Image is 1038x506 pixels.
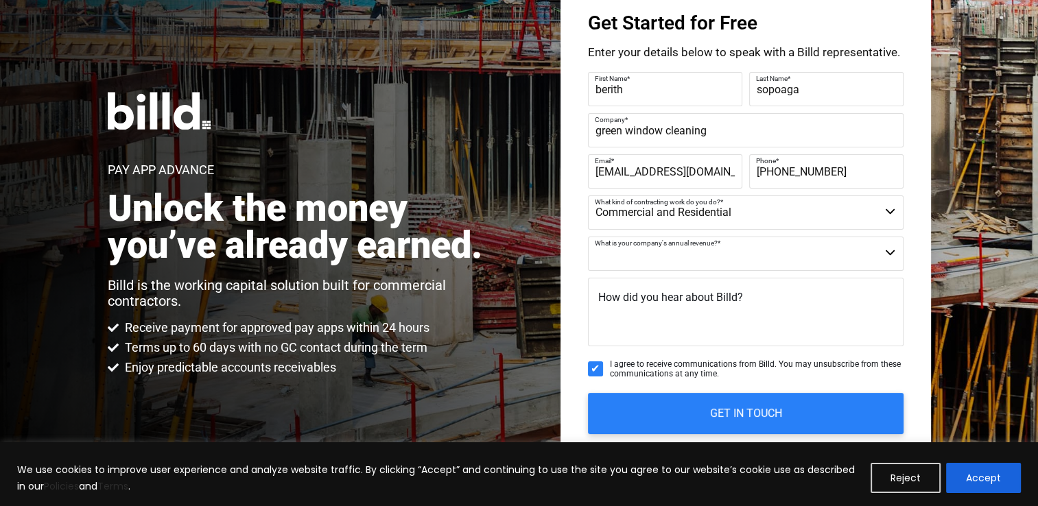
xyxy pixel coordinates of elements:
span: I agree to receive communications from Billd. You may unsubscribe from these communications at an... [610,359,904,379]
h1: Pay App Advance [108,164,214,176]
p: We use cookies to improve user experience and analyze website traffic. By clicking “Accept” and c... [17,461,860,494]
span: Receive payment for approved pay apps within 24 hours [121,320,429,336]
p: Billd is the working capital solution built for commercial contractors. [108,278,497,309]
span: Terms up to 60 days with no GC contact during the term [121,339,427,356]
a: Policies [44,479,79,493]
span: First Name [595,75,627,82]
button: Reject [871,463,941,493]
input: GET IN TOUCH [588,393,904,434]
span: Phone [756,157,776,165]
input: I agree to receive communications from Billd. You may unsubscribe from these communications at an... [588,361,603,376]
h2: Unlock the money you’ve already earned. [108,190,497,264]
span: How did you hear about Billd? [598,291,743,304]
a: Terms [97,479,128,493]
button: Accept [946,463,1021,493]
span: Last Name [756,75,788,82]
h3: Get Started for Free [588,14,904,33]
p: Enter your details below to speak with a Billd representative. [588,47,904,58]
span: Enjoy predictable accounts receivables [121,359,336,376]
span: Company [595,116,625,123]
span: Email [595,157,611,165]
